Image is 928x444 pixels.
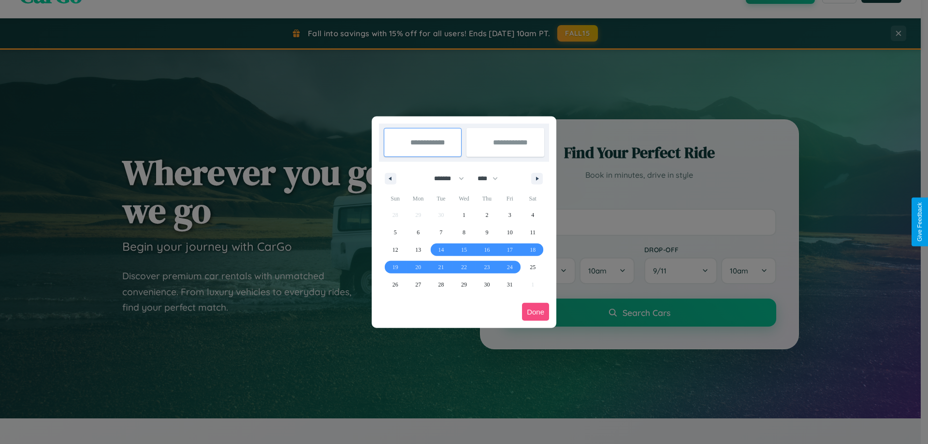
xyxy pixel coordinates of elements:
span: 19 [392,258,398,276]
span: 25 [530,258,536,276]
button: Done [522,303,549,321]
button: 10 [498,224,521,241]
span: 9 [485,224,488,241]
span: 1 [463,206,465,224]
span: Fri [498,191,521,206]
button: 31 [498,276,521,293]
span: 29 [461,276,467,293]
button: 2 [476,206,498,224]
button: 1 [452,206,475,224]
button: 18 [522,241,544,258]
button: 28 [430,276,452,293]
button: 30 [476,276,498,293]
span: 7 [440,224,443,241]
button: 24 [498,258,521,276]
span: 16 [484,241,490,258]
button: 4 [522,206,544,224]
span: 28 [438,276,444,293]
span: 22 [461,258,467,276]
span: Sat [522,191,544,206]
button: 19 [384,258,406,276]
span: 8 [463,224,465,241]
button: 15 [452,241,475,258]
button: 11 [522,224,544,241]
span: 3 [508,206,511,224]
span: 23 [484,258,490,276]
span: 24 [507,258,513,276]
button: 9 [476,224,498,241]
span: 30 [484,276,490,293]
span: 17 [507,241,513,258]
span: 15 [461,241,467,258]
button: 27 [406,276,429,293]
button: 22 [452,258,475,276]
button: 25 [522,258,544,276]
span: 27 [415,276,421,293]
span: 18 [530,241,536,258]
span: Thu [476,191,498,206]
span: 13 [415,241,421,258]
span: Wed [452,191,475,206]
span: 10 [507,224,513,241]
span: 26 [392,276,398,293]
span: Mon [406,191,429,206]
span: 2 [485,206,488,224]
button: 3 [498,206,521,224]
span: 11 [530,224,536,241]
button: 12 [384,241,406,258]
button: 7 [430,224,452,241]
span: 14 [438,241,444,258]
span: 12 [392,241,398,258]
button: 23 [476,258,498,276]
button: 5 [384,224,406,241]
div: Give Feedback [916,202,923,242]
span: 21 [438,258,444,276]
button: 8 [452,224,475,241]
button: 14 [430,241,452,258]
span: Tue [430,191,452,206]
span: 31 [507,276,513,293]
button: 6 [406,224,429,241]
button: 26 [384,276,406,293]
span: 5 [394,224,397,241]
button: 17 [498,241,521,258]
span: 4 [531,206,534,224]
button: 20 [406,258,429,276]
button: 29 [452,276,475,293]
span: Sun [384,191,406,206]
button: 16 [476,241,498,258]
span: 6 [417,224,420,241]
button: 21 [430,258,452,276]
span: 20 [415,258,421,276]
button: 13 [406,241,429,258]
